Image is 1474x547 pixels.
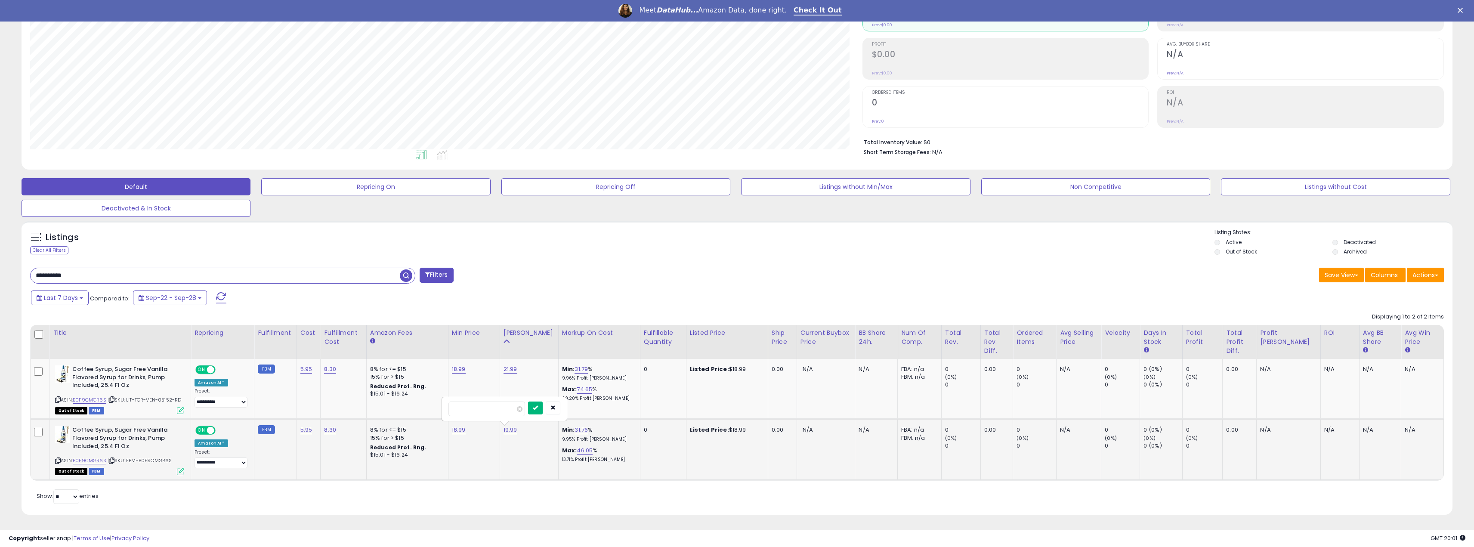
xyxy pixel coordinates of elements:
[370,373,442,381] div: 15% for > $15
[618,4,632,18] img: Profile image for Georgie
[1405,346,1410,354] small: Avg Win Price.
[214,427,228,434] span: OFF
[108,457,172,464] span: | SKU: FBM-B0F9CMGR6S
[1105,365,1140,373] div: 0
[1365,268,1406,282] button: Columns
[1060,365,1094,373] div: N/A
[258,365,275,374] small: FBM
[1260,328,1316,346] div: Profit [PERSON_NAME]
[1214,229,1452,237] p: Listing States:
[872,90,1149,95] span: Ordered Items
[1405,328,1440,346] div: Avg Win Price
[1105,381,1140,389] div: 0
[1260,426,1313,434] div: N/A
[562,386,633,402] div: %
[452,426,466,434] a: 18.99
[195,449,247,469] div: Preset:
[690,365,761,373] div: $18.99
[1221,178,1450,195] button: Listings without Cost
[1363,365,1394,373] div: N/A
[945,365,980,373] div: 0
[558,325,640,359] th: The percentage added to the cost of goods (COGS) that forms the calculator for Min & Max prices.
[1143,365,1182,373] div: 0 (0%)
[1017,328,1053,346] div: Ordered Items
[300,328,317,337] div: Cost
[772,426,790,434] div: 0.00
[1186,381,1223,389] div: 0
[1407,268,1444,282] button: Actions
[872,22,892,28] small: Prev: $0.00
[1017,426,1056,434] div: 0
[1017,435,1029,442] small: (0%)
[872,98,1149,109] h2: 0
[22,178,250,195] button: Default
[55,365,184,413] div: ASIN:
[562,328,637,337] div: Markup on Cost
[864,136,1437,147] li: $0
[420,268,453,283] button: Filters
[370,451,442,459] div: $15.01 - $16.24
[370,444,426,451] b: Reduced Prof. Rng.
[452,365,466,374] a: 18.99
[1363,328,1397,346] div: Avg BB Share
[901,426,935,434] div: FBA: n/a
[945,426,980,434] div: 0
[864,139,922,146] b: Total Inventory Value:
[872,71,892,76] small: Prev: $0.00
[1186,435,1198,442] small: (0%)
[195,328,250,337] div: Repricing
[1226,248,1257,255] label: Out of Stock
[901,434,935,442] div: FBM: n/a
[504,328,555,337] div: [PERSON_NAME]
[73,457,106,464] a: B0F9CMGR6S
[1344,238,1376,246] label: Deactivated
[324,365,336,374] a: 8.30
[1226,328,1253,355] div: Total Profit Diff.
[1143,328,1178,346] div: Days In Stock
[1431,534,1465,542] span: 2025-10-7 20:01 GMT
[452,328,496,337] div: Min Price
[261,178,490,195] button: Repricing On
[644,328,683,346] div: Fulfillable Quantity
[1324,365,1353,373] div: N/A
[89,468,104,475] span: FBM
[1186,426,1223,434] div: 0
[1363,346,1368,354] small: Avg BB Share.
[1372,313,1444,321] div: Displaying 1 to 2 of 2 items
[1017,381,1056,389] div: 0
[1226,238,1242,246] label: Active
[53,328,187,337] div: Title
[690,426,761,434] div: $18.99
[945,442,980,450] div: 0
[1167,22,1184,28] small: Prev: N/A
[932,148,942,156] span: N/A
[577,385,592,394] a: 74.65
[984,328,1009,355] div: Total Rev. Diff.
[1105,374,1117,380] small: (0%)
[901,328,938,346] div: Num of Comp.
[44,294,78,302] span: Last 7 Days
[690,328,764,337] div: Listed Price
[300,426,312,434] a: 5.95
[1143,381,1182,389] div: 0 (0%)
[370,337,375,345] small: Amazon Fees.
[90,294,130,303] span: Compared to:
[370,426,442,434] div: 8% for <= $15
[562,436,633,442] p: 9.95% Profit [PERSON_NAME]
[1017,374,1029,380] small: (0%)
[1167,42,1443,47] span: Avg. Buybox Share
[55,426,184,474] div: ASIN:
[690,365,729,373] b: Listed Price:
[1186,374,1198,380] small: (0%)
[195,379,228,386] div: Amazon AI *
[37,492,99,500] span: Show: entries
[300,365,312,374] a: 5.95
[772,365,790,373] div: 0.00
[22,200,250,217] button: Deactivated & In Stock
[324,328,362,346] div: Fulfillment Cost
[945,328,977,346] div: Total Rev.
[1105,442,1140,450] div: 0
[577,446,593,455] a: 46.05
[1143,346,1149,354] small: Days In Stock.
[562,396,633,402] p: 20.20% Profit [PERSON_NAME]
